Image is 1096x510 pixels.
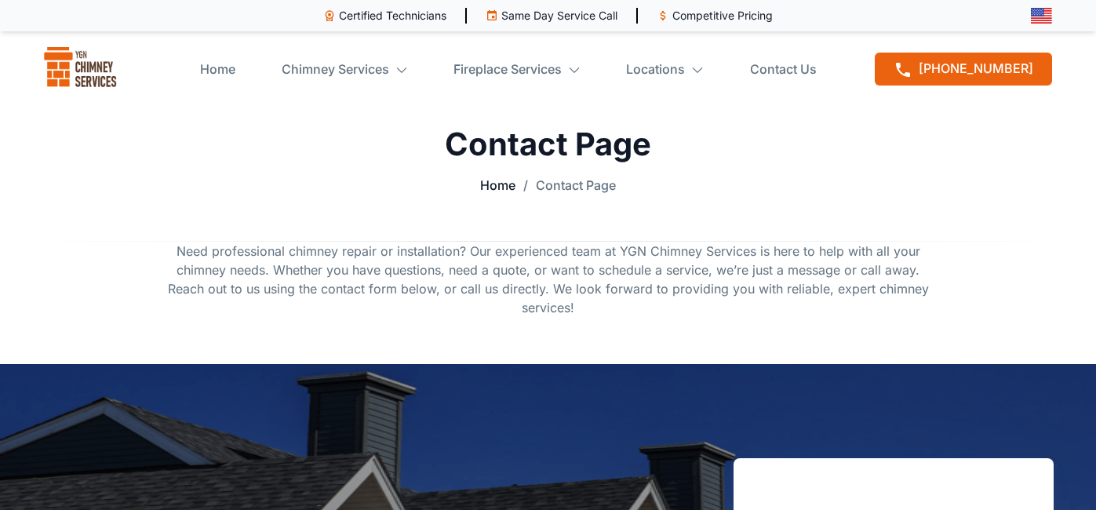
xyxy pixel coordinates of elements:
[44,47,117,91] img: logo
[453,53,581,85] a: Fireplace Services
[523,176,528,195] span: /
[672,8,773,24] p: Competitive Pricing
[919,60,1033,76] span: [PHONE_NUMBER]
[43,126,1054,163] h1: Contact Page
[501,8,617,24] p: Same Day Service Call
[157,242,939,279] p: Need professional chimney repair or installation? Our experienced team at YGN Chimney Services is...
[339,8,446,24] p: Certified Technicians
[200,53,235,85] a: Home
[875,53,1052,86] a: [PHONE_NUMBER]
[626,53,704,85] a: Locations
[480,176,515,195] a: Home
[157,279,939,317] p: Reach out to us using the contact form below, or call us directly. We look forward to providing y...
[750,53,817,85] a: Contact Us
[523,176,616,195] a: /Contact Page
[282,53,408,85] a: Chimney Services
